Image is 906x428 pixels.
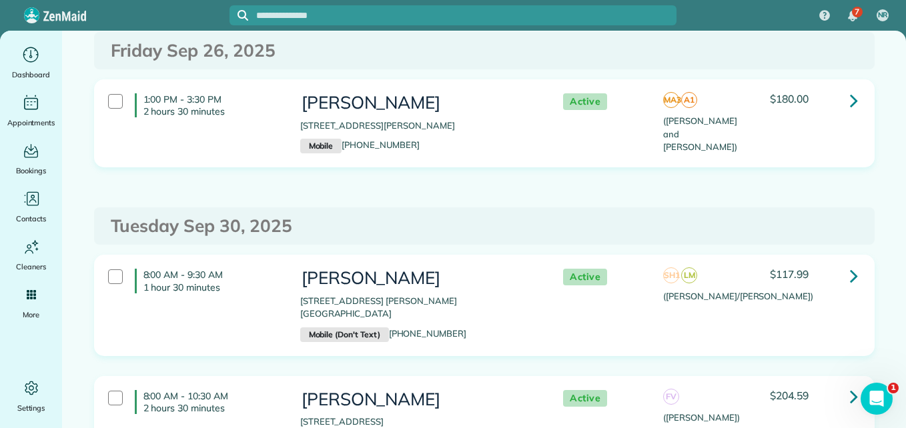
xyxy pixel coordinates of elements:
span: Cleaners [16,260,46,273]
a: Mobile (Don't Text)[PHONE_NUMBER] [300,328,466,339]
h3: [PERSON_NAME] [300,269,536,288]
span: Active [563,269,607,285]
span: Bookings [16,164,47,177]
a: Mobile[PHONE_NUMBER] [300,139,420,150]
a: Cleaners [5,236,57,273]
span: Active [563,93,607,110]
h3: Friday Sep 26, 2025 [111,41,858,61]
span: Dashboard [12,68,50,81]
iframe: Intercom live chat [861,383,893,415]
span: $204.59 [770,389,809,402]
span: ([PERSON_NAME] and [PERSON_NAME]) [663,115,737,152]
h3: [PERSON_NAME] [300,93,536,113]
a: Dashboard [5,44,57,81]
div: 7 unread notifications [839,1,867,31]
span: Settings [17,401,45,415]
p: 2 hours 30 minutes [143,105,280,117]
h4: 8:00 AM - 9:30 AM [135,269,280,293]
a: Appointments [5,92,57,129]
p: [STREET_ADDRESS] [PERSON_NAME][GEOGRAPHIC_DATA] [300,295,536,321]
span: A1 [681,92,697,108]
button: Focus search [230,10,248,21]
span: ([PERSON_NAME]/[PERSON_NAME]) [663,291,813,301]
span: 1 [888,383,899,393]
span: LM [681,267,697,283]
span: $180.00 [770,92,809,105]
p: 1 hour 30 minutes [143,281,280,293]
span: Active [563,390,607,407]
h4: 8:00 AM - 10:30 AM [135,390,280,414]
a: Contacts [5,188,57,225]
span: Contacts [16,212,46,225]
span: More [23,308,39,321]
p: [STREET_ADDRESS][PERSON_NAME] [300,119,536,133]
span: FV [663,389,679,405]
span: $117.99 [770,267,809,281]
span: NR [878,10,888,21]
span: SH1 [663,267,679,283]
span: MA3 [663,92,679,108]
small: Mobile (Don't Text) [300,327,389,342]
span: ([PERSON_NAME]) [663,412,739,423]
span: Appointments [7,116,55,129]
span: 7 [855,7,859,17]
a: Bookings [5,140,57,177]
h4: 1:00 PM - 3:30 PM [135,93,280,117]
h3: [PERSON_NAME] [300,390,536,409]
svg: Focus search [238,10,248,21]
h3: Tuesday Sep 30, 2025 [111,217,858,236]
a: Settings [5,377,57,415]
p: 2 hours 30 minutes [143,402,280,414]
small: Mobile [300,139,342,153]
